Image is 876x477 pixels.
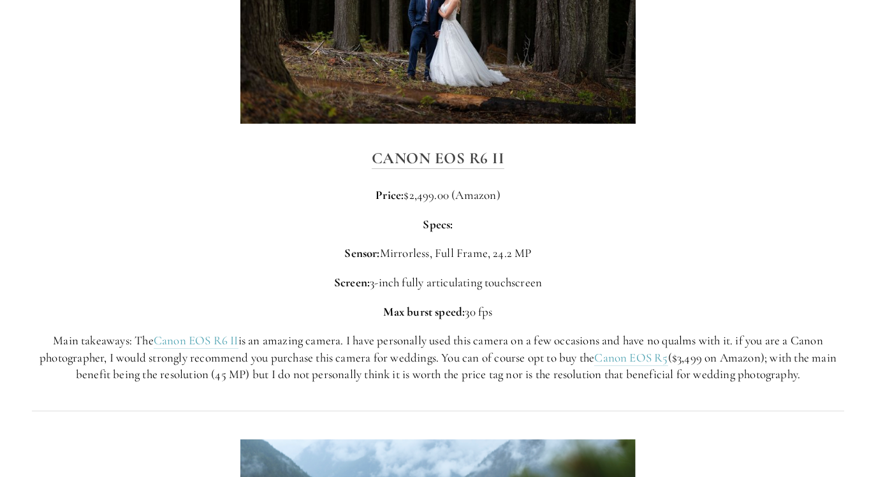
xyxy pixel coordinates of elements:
[32,187,844,204] p: $2,499.00 (Amazon)
[154,333,238,349] a: Canon EOS R6 II
[423,217,453,231] strong: Specs:
[372,149,505,169] a: Canon EOS R6 II
[344,246,379,260] strong: Sensor:
[376,187,404,202] strong: Price:
[383,304,465,319] strong: Max burst speed:
[32,245,844,262] p: Mirrorless, Full Frame, 24.2 MP
[594,350,668,366] a: Canon EOS R5
[334,275,370,290] strong: Screen:
[32,274,844,291] p: 3-inch fully articulating touchscreen
[372,149,505,168] strong: Canon EOS R6 II
[32,332,844,383] p: Main takeaways: The is an amazing camera. I have personally used this camera on a few occasions a...
[32,304,844,321] p: 30 fps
